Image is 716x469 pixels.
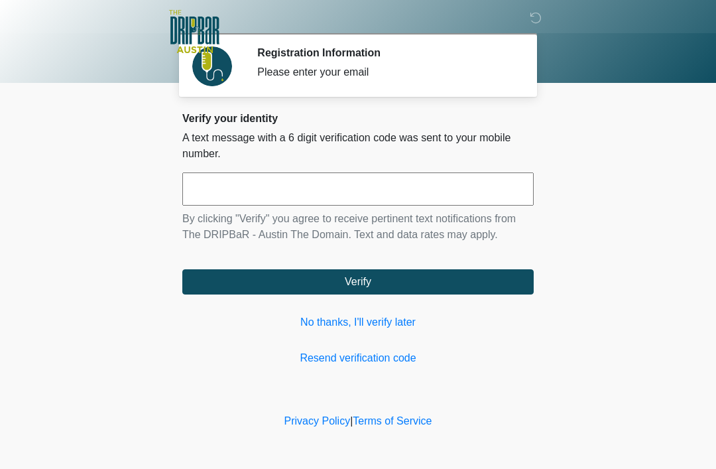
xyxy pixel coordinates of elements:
a: | [350,415,353,427]
p: A text message with a 6 digit verification code was sent to your mobile number. [182,130,534,162]
button: Verify [182,269,534,295]
h2: Verify your identity [182,112,534,125]
a: Terms of Service [353,415,432,427]
div: Please enter your email [257,64,514,80]
a: Privacy Policy [284,415,351,427]
img: Agent Avatar [192,46,232,86]
p: By clicking "Verify" you agree to receive pertinent text notifications from The DRIPBaR - Austin ... [182,211,534,243]
img: The DRIPBaR - Austin The Domain Logo [169,10,219,53]
a: Resend verification code [182,350,534,366]
a: No thanks, I'll verify later [182,314,534,330]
